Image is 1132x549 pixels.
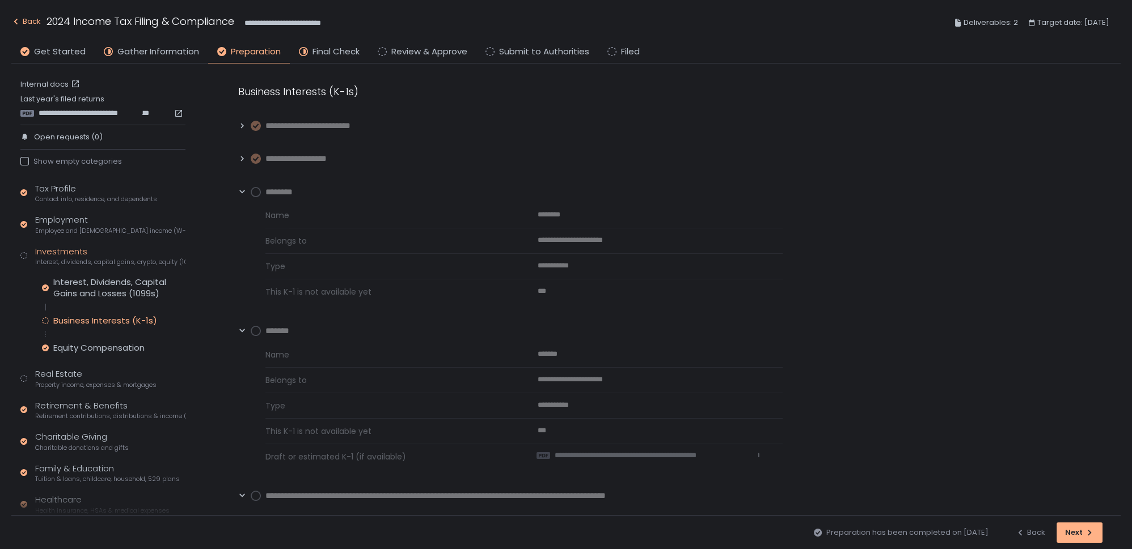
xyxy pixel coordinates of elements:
[117,45,199,58] span: Gather Information
[35,507,170,515] span: Health insurance, HSAs & medical expenses
[1057,522,1103,543] button: Next
[35,399,185,421] div: Retirement & Benefits
[53,276,185,299] div: Interest, Dividends, Capital Gains and Losses (1099s)
[35,245,185,267] div: Investments
[265,400,510,411] span: Type
[1016,522,1045,543] button: Back
[35,493,170,515] div: Healthcare
[964,16,1018,29] span: Deliverables: 2
[265,286,510,297] span: This K-1 is not available yet
[231,45,281,58] span: Preparation
[265,513,510,534] span: Name
[53,342,145,354] div: Equity Compensation
[35,258,185,266] span: Interest, dividends, capital gains, crypto, equity (1099s, K-1s)
[265,425,510,437] span: This K-1 is not available yet
[11,15,41,28] div: Back
[11,14,41,32] button: Back
[499,45,589,58] span: Submit to Authorities
[20,79,82,90] a: Internal docs
[35,227,185,235] span: Employee and [DEMOGRAPHIC_DATA] income (W-2s)
[391,45,467,58] span: Review & Approve
[1065,527,1094,538] div: Next
[47,14,234,29] h1: 2024 Income Tax Filing & Compliance
[35,444,129,452] span: Charitable donations and gifts
[265,210,510,221] span: Name
[621,45,640,58] span: Filed
[35,462,180,484] div: Family & Education
[1037,16,1109,29] span: Target date: [DATE]
[265,374,510,386] span: Belongs to
[20,94,185,118] div: Last year's filed returns
[34,132,103,142] span: Open requests (0)
[34,45,86,58] span: Get Started
[312,45,360,58] span: Final Check
[35,195,157,203] span: Contact info, residence, and dependents
[35,431,129,452] div: Charitable Giving
[53,315,157,326] div: Business Interests (K-1s)
[35,214,185,235] div: Employment
[35,368,157,389] div: Real Estate
[265,261,510,272] span: Type
[35,381,157,389] span: Property income, expenses & mortgages
[826,527,989,538] span: Preparation has been completed on [DATE]
[265,451,509,462] span: Draft or estimated K-1 (if available)
[265,235,510,246] span: Belongs to
[1016,527,1045,538] div: Back
[35,475,180,483] span: Tuition & loans, childcare, household, 529 plans
[265,349,510,360] span: Name
[35,182,157,204] div: Tax Profile
[35,412,185,420] span: Retirement contributions, distributions & income (1099-R, 5498)
[238,84,783,99] div: Business Interests (K-1s)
